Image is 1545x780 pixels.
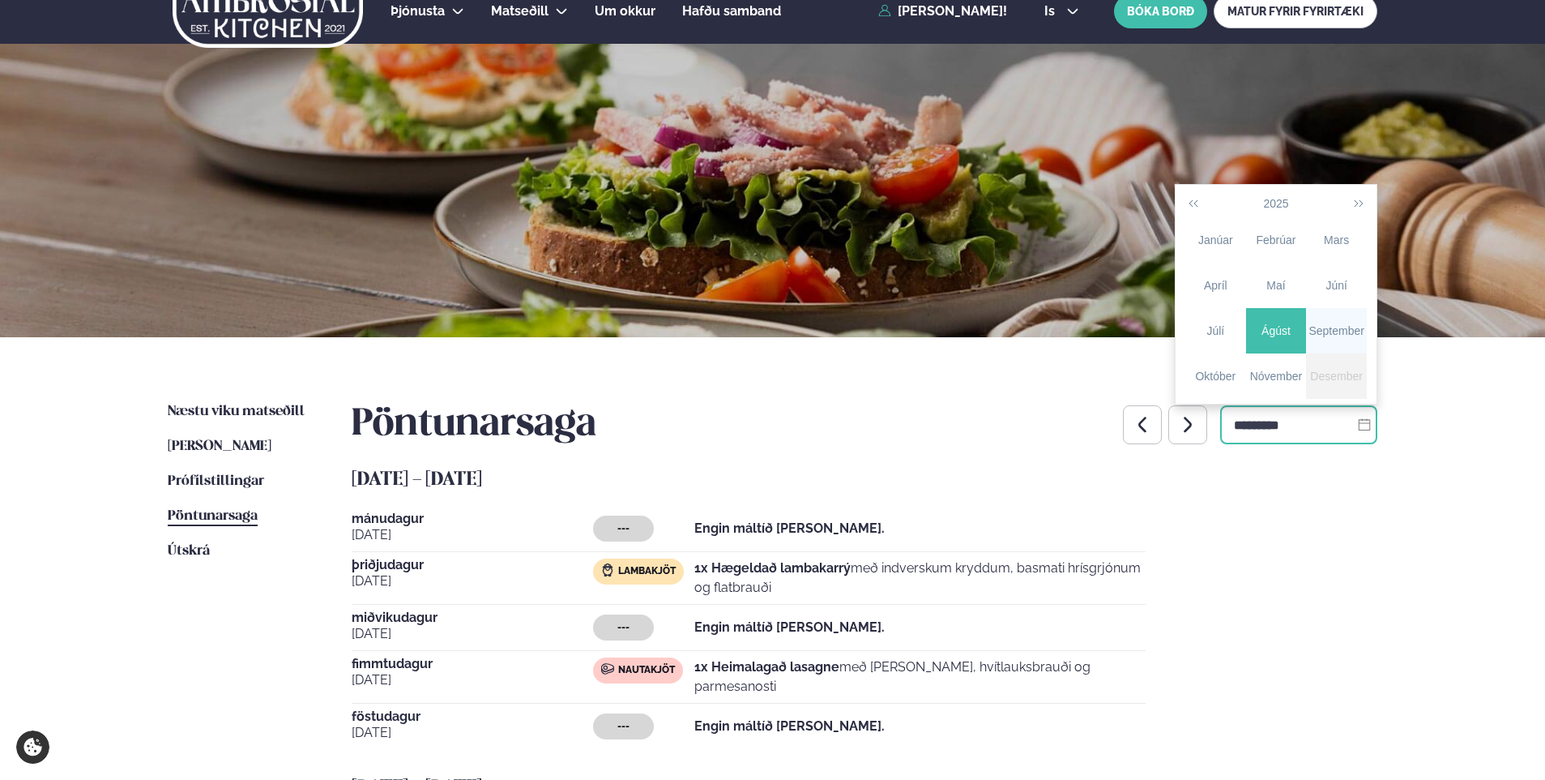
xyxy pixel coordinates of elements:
div: Júní [1306,277,1367,294]
p: með [PERSON_NAME], hvítlauksbrauði og parmesanosti [694,658,1146,696]
span: Um okkur [595,3,655,19]
span: Útskrá [168,544,210,558]
div: September [1306,323,1367,340]
span: Matseðill [491,3,548,19]
span: [PERSON_NAME] [168,439,271,453]
div: Desember [1306,368,1367,385]
strong: 1x Hægeldað lambakarrý [694,560,851,576]
strong: 1x Heimalagað lasagne [694,659,839,675]
div: Febrúar [1246,232,1307,249]
span: Pöntunarsaga [168,509,258,523]
a: [PERSON_NAME] [168,437,271,456]
span: [DATE] [352,671,593,690]
span: fimmtudagur [352,658,593,671]
strong: Engin máltíð [PERSON_NAME]. [694,521,885,536]
div: Júlí [1185,323,1246,340]
span: mánudagur [352,512,593,525]
a: Um okkur [595,2,655,21]
span: --- [617,621,630,634]
a: Útskrá [168,542,210,561]
a: Pöntunarsaga [168,507,258,526]
span: [DATE] [352,624,593,644]
a: Matseðill [491,2,548,21]
a: [PERSON_NAME]! [878,4,1007,19]
span: Prófílstillingar [168,474,264,488]
span: miðvikudagur [352,611,593,624]
a: Næstu viku matseðill [168,402,305,422]
div: Nóvember [1246,368,1307,385]
div: Ágúst [1246,323,1307,340]
div: Apríl [1185,277,1246,294]
div: Janúar [1185,232,1246,249]
span: [DATE] [352,572,593,591]
button: 2025 [1260,190,1291,217]
span: Lambakjöt [618,565,676,578]
img: Lamb.svg [601,564,614,576]
div: Maí [1246,277,1307,294]
p: með indverskum kryddum, basmati hrísgrjónum og flatbrauði [694,559,1146,598]
strong: Engin máltíð [PERSON_NAME]. [694,718,885,734]
div: Mars [1306,232,1367,249]
a: Þjónusta [391,2,445,21]
span: Næstu viku matseðill [168,405,305,418]
img: beef.svg [601,662,614,675]
a: Cookie settings [16,731,49,764]
span: [DATE] [352,723,593,743]
span: --- [617,522,630,535]
span: is [1044,5,1060,18]
h5: [DATE] - [DATE] [352,467,1377,493]
span: föstudagur [352,710,593,723]
a: Hafðu samband [682,2,781,21]
a: Prófílstillingar [168,472,264,491]
span: Hafðu samband [682,3,781,19]
h2: Pöntunarsaga [352,402,596,448]
strong: Engin máltíð [PERSON_NAME]. [694,619,885,635]
div: Október [1185,368,1246,385]
button: is [1031,5,1092,18]
span: Þjónusta [391,3,445,19]
span: [DATE] [352,525,593,545]
span: þriðjudagur [352,559,593,572]
span: Nautakjöt [618,664,675,677]
span: --- [617,720,630,733]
